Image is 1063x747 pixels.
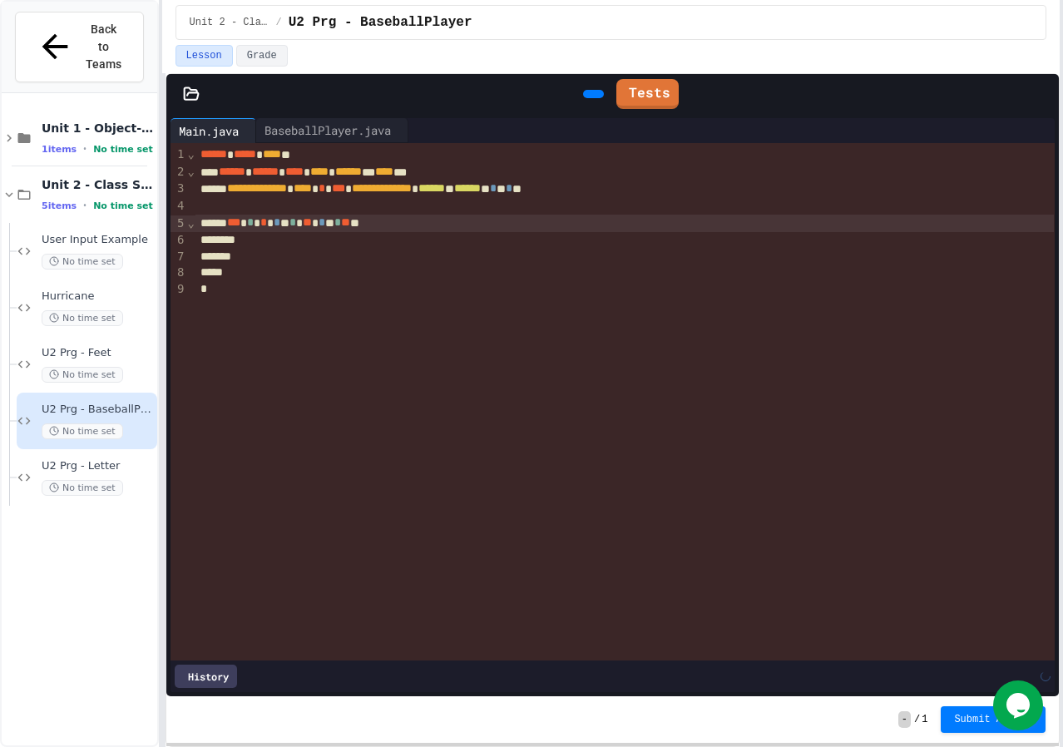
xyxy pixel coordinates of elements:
span: U2 Prg - Letter [42,459,154,473]
span: • [83,199,87,212]
span: 5 items [42,200,77,211]
span: Unit 2 - Class Structure and Design [190,16,269,29]
span: 1 items [42,144,77,155]
span: Fold line [187,147,195,161]
span: Fold line [187,216,195,230]
span: Submit Answer [954,713,1032,726]
button: Back to Teams [15,12,144,82]
span: • [83,142,87,156]
div: 7 [171,249,187,265]
span: No time set [42,310,123,326]
div: 3 [171,181,187,198]
div: History [175,665,237,688]
div: 8 [171,265,187,281]
span: U2 Prg - BaseballPlayer [289,12,472,32]
span: Back to Teams [84,21,123,73]
iframe: chat widget [993,680,1046,730]
button: Submit Answer [941,706,1046,733]
a: Tests [616,79,679,109]
span: / [276,16,282,29]
span: Hurricane [42,289,154,304]
span: No time set [42,480,123,496]
span: 1 [922,713,927,726]
span: No time set [93,144,153,155]
div: Main.java [171,118,256,143]
span: No time set [42,254,123,270]
span: No time set [42,367,123,383]
span: Unit 1 - Object-Oriented Programming [42,121,154,136]
div: BaseballPlayer.java [256,121,399,139]
div: 4 [171,198,187,215]
button: Grade [236,45,288,67]
span: No time set [93,200,153,211]
span: - [898,711,911,728]
span: U2 Prg - Feet [42,346,154,360]
span: U2 Prg - BaseballPlayer [42,403,154,417]
div: 1 [171,146,187,164]
span: Unit 2 - Class Structure and Design [42,177,154,192]
div: 9 [171,281,187,298]
div: Main.java [171,122,247,140]
span: User Input Example [42,233,154,247]
div: 6 [171,232,187,249]
span: / [914,713,920,726]
button: Lesson [176,45,233,67]
span: Fold line [187,165,195,178]
span: No time set [42,423,123,439]
div: 2 [171,164,187,181]
div: 5 [171,215,187,233]
div: BaseballPlayer.java [256,118,408,143]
